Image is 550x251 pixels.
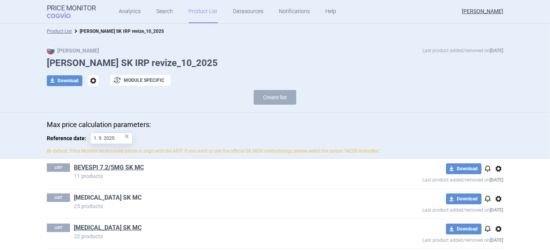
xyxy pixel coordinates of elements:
[125,132,129,141] div: ×
[47,75,82,86] button: Download
[490,48,503,53] strong: [DATE]
[490,207,503,213] strong: [DATE]
[47,47,55,54] img: SK
[72,27,164,35] li: Pavla_ SK IRP revize_10_2025
[490,237,503,243] strong: [DATE]
[74,234,366,239] p: 22 products
[47,148,503,154] p: By default, Price Monitor recalculates prices in align with the AIFP. If you want to use the offi...
[47,120,503,129] p: Max price calculation parameters:
[47,27,72,35] li: Product List
[47,163,70,172] p: LIST
[47,4,96,19] a: Price MonitorCOGVIO
[366,234,503,244] p: Last product added/removed on
[366,204,503,214] p: Last product added/removed on
[74,224,366,234] h1: ENHERTU SK MC
[80,29,164,34] strong: [PERSON_NAME] SK IRP revize_10_2025
[47,12,82,18] span: COGVIO
[446,163,482,174] button: Download
[446,193,482,204] button: Download
[422,47,503,54] p: Last product added/removed on
[47,47,99,54] strong: [PERSON_NAME]
[254,90,296,105] button: Create list
[47,193,70,202] p: LIST
[47,4,96,12] strong: Price Monitor
[446,224,482,234] button: Download
[110,75,171,86] button: Module specific
[47,224,70,232] p: LIST
[47,29,72,34] a: Product List
[490,177,503,183] strong: [DATE]
[47,132,90,144] span: Reference date:
[74,173,366,179] p: 11 products
[47,58,503,69] h1: [PERSON_NAME] SK IRP revize_10_2025
[74,204,366,209] p: 25 products
[366,174,503,184] p: Last product added/removed on
[90,132,133,144] input: Reference date:×
[74,163,144,172] a: BEVESPI 7,2/5MG SK MC
[74,163,366,173] h1: BEVESPI 7,2/5MG SK MC
[74,193,142,202] a: [MEDICAL_DATA] SK MC
[74,224,142,232] a: [MEDICAL_DATA] SK MC
[74,193,366,204] h1: Calquence SK MC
